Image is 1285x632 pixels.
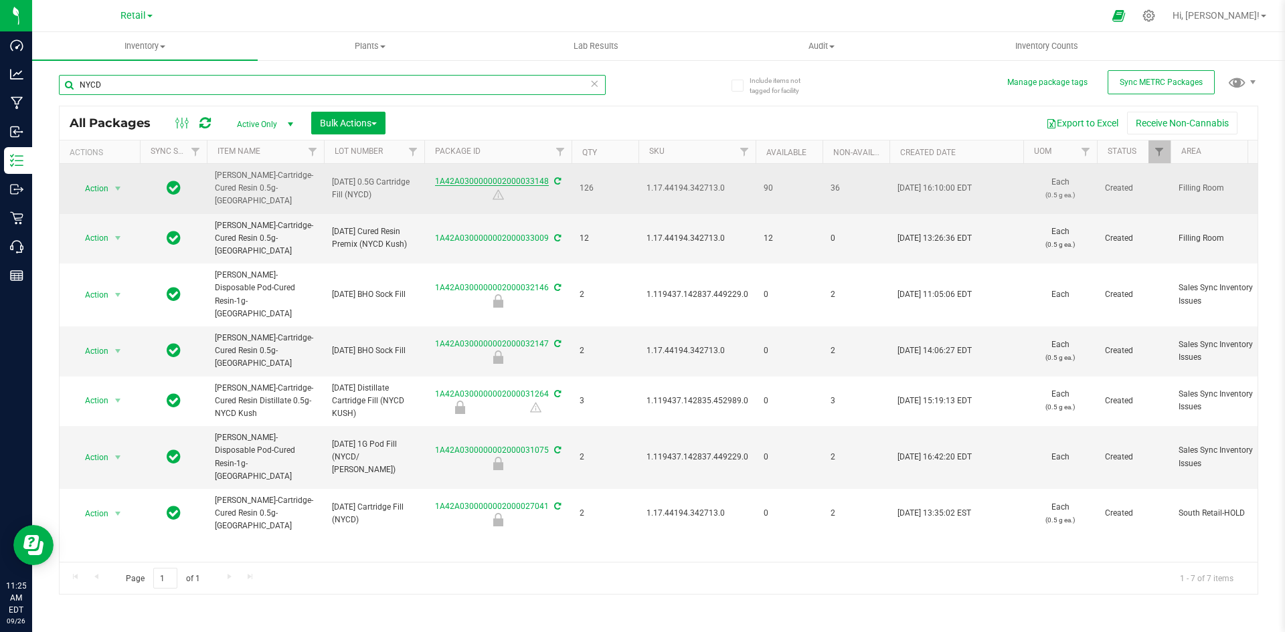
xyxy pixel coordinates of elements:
[647,288,748,301] span: 1.119437.142837.449229.0
[435,177,549,186] a: 1A42A0300000002000033148
[435,339,549,348] a: 1A42A0300000002000032147
[552,502,561,511] span: Sync from Compliance System
[73,179,109,198] span: Action
[1031,514,1089,526] p: (0.5 g ea.)
[1127,112,1237,134] button: Receive Non-Cannabis
[1031,451,1089,463] span: Each
[647,507,748,520] span: 1.17.44194.342713.0
[1148,140,1171,163] a: Filter
[831,232,881,245] span: 0
[555,40,636,52] span: Lab Results
[332,344,416,357] span: [DATE] BHO Sock Fill
[552,233,561,243] span: Sync from Compliance System
[709,40,934,52] span: Audit
[831,451,881,463] span: 2
[110,179,126,198] span: select
[167,447,181,466] span: In Sync
[73,448,109,467] span: Action
[1031,401,1089,413] p: (0.5 g ea.)
[10,125,23,138] inline-svg: Inbound
[1105,507,1163,520] span: Created
[580,395,630,407] span: 3
[831,395,881,407] span: 3
[900,148,956,157] a: Created Date
[167,391,181,410] span: In Sync
[1105,232,1163,245] span: Created
[552,177,561,186] span: Sync from Compliance System
[422,513,574,526] div: Hold for Investigation
[1031,176,1089,201] span: Each
[552,339,561,348] span: Sync from Compliance System
[897,451,972,463] span: [DATE] 16:42:20 EDT
[302,140,324,163] a: Filter
[6,616,26,626] p: 09/26
[311,112,385,134] button: Bulk Actions
[13,525,54,565] iframe: Resource center
[1105,288,1163,301] span: Created
[552,283,561,292] span: Sync from Compliance System
[1105,395,1163,407] span: Created
[185,140,207,163] a: Filter
[1120,78,1203,87] span: Sync METRC Packages
[10,154,23,167] inline-svg: Inventory
[1031,225,1089,251] span: Each
[1179,388,1263,413] span: Sales Sync Inventory Issues
[590,75,599,92] span: Clear
[647,182,748,195] span: 1.17.44194.342713.0
[435,389,549,399] a: 1A42A0300000002000031264
[552,389,561,399] span: Sync from Compliance System
[167,285,181,304] span: In Sync
[1179,444,1263,469] span: Sales Sync Inventory Issues
[1140,9,1157,22] div: Manage settings
[764,395,815,407] span: 0
[897,507,971,520] span: [DATE] 13:35:02 EST
[332,501,416,526] span: [DATE] Cartridge Fill (NYCD)
[1031,501,1089,526] span: Each
[1181,146,1201,156] a: Area
[320,118,377,128] span: Bulk Actions
[897,288,972,301] span: [DATE] 11:05:06 EDT
[10,240,23,253] inline-svg: Call Center
[580,344,630,357] span: 2
[332,225,416,251] span: [DATE] Cured Resin Premix (NYCD Kush)
[332,382,416,421] span: [DATE] Distillate Cartridge Fill (NYCD KUSH)
[1031,388,1089,413] span: Each
[59,75,606,95] input: Search Package ID, Item Name, SKU, Lot or Part Number...
[332,288,416,301] span: [DATE] BHO Sock Fill
[422,350,574,364] div: Flourish Sync Question
[120,10,146,21] span: Retail
[167,229,181,247] span: In Sync
[1031,288,1089,301] span: Each
[1031,189,1089,201] p: (0.5 g ea.)
[833,148,893,157] a: Non-Available
[73,342,109,360] span: Action
[580,232,630,245] span: 12
[764,507,815,520] span: 0
[582,148,597,157] a: Qty
[70,148,135,157] div: Actions
[1105,451,1163,463] span: Created
[422,401,498,414] div: Hold for Investigation
[997,40,1096,52] span: Inventory Counts
[764,232,815,245] span: 12
[70,116,164,130] span: All Packages
[580,451,630,463] span: 2
[934,32,1160,60] a: Inventory Counts
[422,457,574,470] div: Flourish Sync Question
[73,229,109,247] span: Action
[435,146,481,156] a: Package ID
[435,283,549,292] a: 1A42A0300000002000032146
[1031,351,1089,364] p: (0.5 g ea.)
[114,568,211,589] span: Page of 1
[167,179,181,197] span: In Sync
[1105,344,1163,357] span: Created
[580,507,630,520] span: 2
[335,146,383,156] a: Lot Number
[552,445,561,455] span: Sync from Compliance System
[750,76,817,96] span: Include items not tagged for facility
[110,448,126,467] span: select
[167,504,181,522] span: In Sync
[764,451,815,463] span: 0
[1007,77,1088,88] button: Manage package tags
[1108,146,1136,156] a: Status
